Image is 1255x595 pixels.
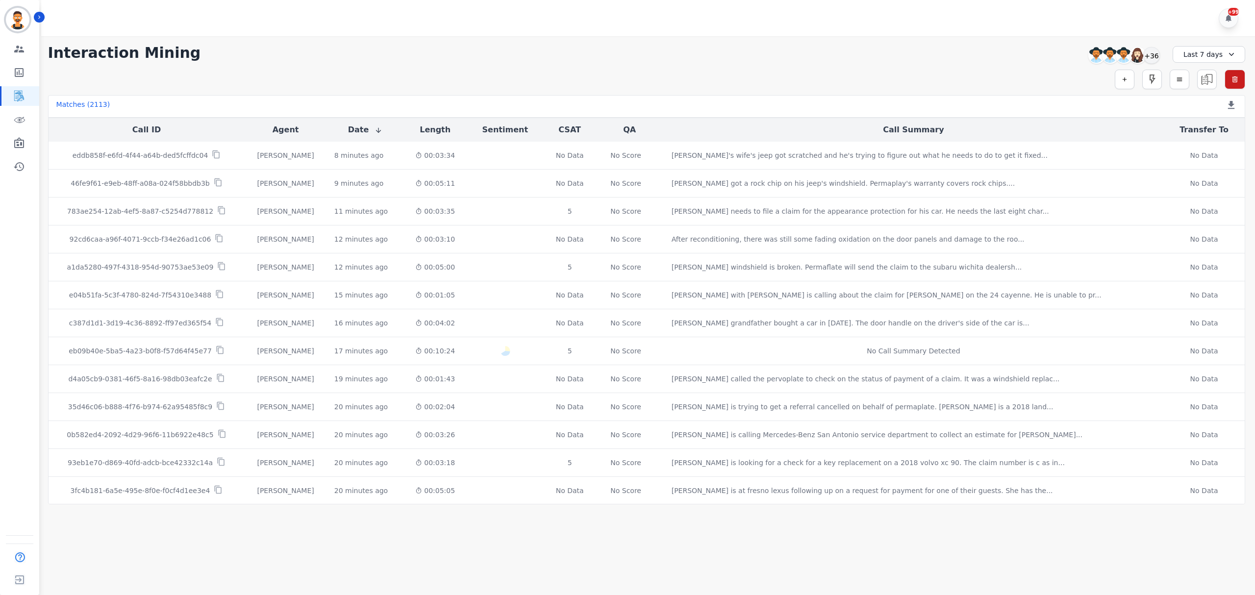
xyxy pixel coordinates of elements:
p: d4a05cb9-0381-46f5-8a16-98db03eafc2e [68,374,212,384]
div: No Data [552,318,588,328]
p: eb09b40e-5ba5-4a23-b0f8-f57d64f45e77 [69,346,212,356]
div: No Score [610,402,641,412]
div: No Data [1171,486,1237,496]
button: Sentiment [482,124,528,136]
div: No Score [610,262,641,272]
div: 20 minutes ago [334,430,388,440]
div: 00:04:02 [412,318,458,328]
div: 12 minutes ago [334,234,388,244]
div: 00:05:11 [412,178,458,188]
div: 16 minutes ago [334,318,388,328]
img: Bordered avatar [6,8,29,31]
div: [PERSON_NAME] got a rock chip on his jeep's windshield. Permaplay's warranty covers rock chips. ... [672,178,1015,188]
div: No Score [610,318,641,328]
div: No Data [1171,318,1237,328]
div: [PERSON_NAME] needs to file a claim for the appearance protection for his car. He needs the last ... [672,206,1049,216]
div: 12 minutes ago [334,262,388,272]
button: Call Summary [883,124,944,136]
div: +36 [1143,47,1160,64]
div: 00:01:43 [412,374,458,384]
div: 11 minutes ago [334,206,388,216]
div: Last 7 days [1173,46,1245,63]
h1: Interaction Mining [48,44,201,62]
button: Date [348,124,383,136]
div: [PERSON_NAME] [252,262,318,272]
div: No Data [1171,206,1237,216]
div: No Data [1171,234,1237,244]
p: 783ae254-12ab-4ef5-8a87-c5254d778812 [67,206,213,216]
div: No Score [610,430,641,440]
div: [PERSON_NAME] [252,486,318,496]
div: [PERSON_NAME] [252,234,318,244]
div: No Score [610,178,641,188]
div: No Score [610,290,641,300]
div: [PERSON_NAME] windshield is broken. Permaflate will send the claim to the subaru wichita dealersh... [672,262,1022,272]
div: [PERSON_NAME] [252,374,318,384]
div: 15 minutes ago [334,290,388,300]
div: 00:03:35 [412,206,458,216]
div: [PERSON_NAME] with [PERSON_NAME] is calling about the claim for [PERSON_NAME] on the 24 cayenne. ... [672,290,1102,300]
div: [PERSON_NAME] [252,458,318,468]
div: 00:03:26 [412,430,458,440]
div: Matches ( 2113 ) [56,99,110,113]
div: No Score [610,486,641,496]
p: a1da5280-497f-4318-954d-90753ae53e09 [67,262,214,272]
p: 35d46c06-b888-4f76-b974-62a95485f8c9 [68,402,212,412]
div: 5 [552,206,588,216]
button: Call ID [132,124,161,136]
button: QA [623,124,636,136]
div: [PERSON_NAME] [252,318,318,328]
p: eddb858f-e6fd-4f44-a64b-ded5fcffdc04 [73,150,208,160]
div: 17 minutes ago [334,346,388,356]
div: +99 [1228,8,1239,16]
button: Transfer To [1180,124,1229,136]
div: No Score [610,234,641,244]
div: 5 [552,262,588,272]
div: [PERSON_NAME] is at fresno lexus following up on a request for payment for one of their guests. S... [672,486,1053,496]
div: No Data [552,486,588,496]
div: [PERSON_NAME] called the pervoplate to check on the status of payment of a claim. It was a windsh... [672,374,1060,384]
div: [PERSON_NAME] is looking for a check for a key replacement on a 2018 volvo xc 90. The claim numbe... [672,458,1065,468]
div: 00:02:04 [412,402,458,412]
div: [PERSON_NAME] [252,346,318,356]
div: No Data [552,290,588,300]
div: No Score [610,150,641,160]
div: No Data [552,430,588,440]
div: No Data [1171,290,1237,300]
div: No Data [1171,430,1237,440]
div: No Score [610,206,641,216]
button: Agent [273,124,299,136]
div: 00:05:00 [412,262,458,272]
div: 00:05:05 [412,486,458,496]
div: No Data [552,402,588,412]
div: [PERSON_NAME] grandfather bought a car in [DATE]. The door handle on the driver's side of the car... [672,318,1029,328]
div: [PERSON_NAME] [252,206,318,216]
p: 93eb1e70-d869-40fd-adcb-bce42332c14a [68,458,213,468]
div: 00:03:10 [412,234,458,244]
div: 5 [552,458,588,468]
div: No Data [1171,458,1237,468]
div: No Data [1171,262,1237,272]
div: 20 minutes ago [334,402,388,412]
div: [PERSON_NAME] is calling Mercedes-Benz San Antonio service department to collect an estimate for ... [672,430,1082,440]
div: No Data [552,150,588,160]
div: After reconditioning, there was still some fading oxidation on the door panels and damage to the ... [672,234,1025,244]
div: No Score [610,346,641,356]
div: No Score [610,374,641,384]
p: e04b51fa-5c3f-4780-824d-7f54310e3488 [69,290,211,300]
div: No Score [610,458,641,468]
div: [PERSON_NAME] [252,178,318,188]
div: No Data [552,374,588,384]
div: No Data [1171,178,1237,188]
div: 00:03:34 [412,150,458,160]
div: No Data [1171,346,1237,356]
p: 0b582ed4-2092-4d29-96f6-11b6922e48c5 [67,430,213,440]
p: 46fe9f61-e9eb-48ff-a08a-024f58bbdb3b [71,178,209,188]
div: No Data [1171,150,1237,160]
div: 9 minutes ago [334,178,384,188]
div: No Call Summary Detected [672,346,1155,356]
div: 00:03:18 [412,458,458,468]
div: 19 minutes ago [334,374,388,384]
div: No Data [552,234,588,244]
p: c387d1d1-3d19-4c36-8892-ff97ed365f54 [69,318,211,328]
